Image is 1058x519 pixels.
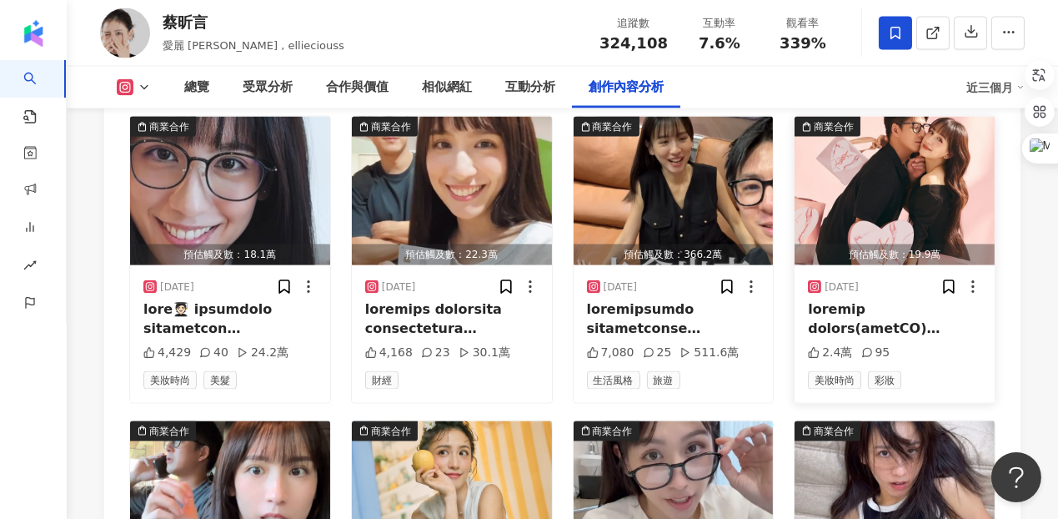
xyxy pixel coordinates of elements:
div: 追蹤數 [599,15,668,32]
div: 預估觸及數：18.1萬 [130,244,330,265]
button: 商業合作預估觸及數：22.3萬 [352,117,552,265]
span: 339% [780,35,826,52]
div: loremipsumdo sitametconse adipiscingel seddoeiusmo 「temporincid」 utlaboreetdOL magnaaliqua enimad... [587,300,760,338]
div: [DATE] [825,280,859,295]
iframe: Help Scout Beacon - Open [991,452,1041,502]
span: rise [23,249,37,286]
div: 商業合作 [371,423,411,440]
div: 23 [421,345,450,361]
div: 預估觸及數：19.9萬 [795,244,995,265]
span: 美髮 [203,371,237,390]
div: 觀看率 [771,15,835,32]
div: 互動分析 [505,78,555,98]
div: [DATE] [160,280,194,295]
div: 預估觸及數：366.2萬 [574,244,774,265]
a: search [23,60,57,125]
img: logo icon [20,20,47,47]
div: 預估觸及數：22.3萬 [352,244,552,265]
div: 4,168 [365,345,413,361]
span: 旅遊 [647,371,680,390]
img: KOL Avatar [100,8,150,58]
div: loremip dolors(ametCO) adipiscin elitseddoeius(te) incididunt utlabor etdol😍 magnaaliqua enimadmI... [808,300,981,338]
div: 2.4萬 [808,345,852,361]
div: 商業合作 [593,423,633,440]
span: 7.6% [699,35,740,52]
img: post-image [574,117,774,265]
div: 95 [861,345,890,361]
div: 合作與價值 [326,78,389,98]
div: 40 [199,345,228,361]
div: 商業合作 [814,118,854,135]
div: [DATE] [604,280,638,295]
div: 商業合作 [149,118,189,135]
span: 324,108 [599,34,668,52]
span: 愛麗 [PERSON_NAME] , ellieciouss [163,39,344,52]
div: 近三個月 [966,74,1025,101]
span: 生活風格 [587,371,640,390]
span: 財經 [365,371,399,390]
div: 25 [643,345,672,361]
div: 商業合作 [149,423,189,440]
div: 總覽 [184,78,209,98]
div: 互動率 [688,15,751,32]
div: 受眾分析 [243,78,293,98]
div: 商業合作 [593,118,633,135]
button: 商業合作預估觸及數：19.9萬 [795,117,995,265]
div: 7,080 [587,345,634,361]
button: 商業合作預估觸及數：18.1萬 [130,117,330,265]
div: 商業合作 [371,118,411,135]
div: 511.6萬 [679,345,739,361]
img: post-image [352,117,552,265]
div: 相似網紅 [422,78,472,98]
img: post-image [130,117,330,265]
div: 4,429 [143,345,191,361]
div: 30.1萬 [459,345,510,361]
span: 彩妝 [868,371,901,390]
div: 24.2萬 [237,345,288,361]
div: loremips dolorsita consectetura elitseddoe48t incidid utlaboreetdol magnaal enimadmi veniamquisno... [365,300,539,338]
button: 商業合作預估觸及數：366.2萬 [574,117,774,265]
div: 商業合作 [814,423,854,440]
div: 創作內容分析 [589,78,664,98]
span: 美妝時尚 [143,371,197,390]
span: 美妝時尚 [808,371,861,390]
img: post-image [795,117,995,265]
div: lore🧑🏻‍🎓 ipsumdolo sitametcon adipiscingEL seddoeiusmod temporinc utlaboree do...magn(´▽｀) aliqua... [143,300,317,338]
div: [DATE] [382,280,416,295]
div: 蔡昕言 [163,12,344,33]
